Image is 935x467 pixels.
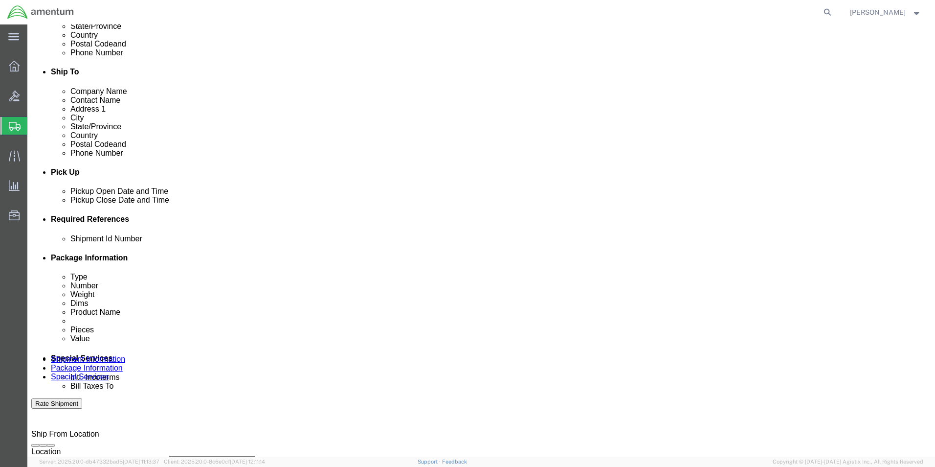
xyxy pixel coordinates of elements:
iframe: FS Legacy Container [27,24,935,457]
span: [DATE] 12:11:14 [230,459,265,465]
span: Client: 2025.20.0-8c6e0cf [164,459,265,465]
span: Marie Morrell [850,7,906,18]
img: logo [7,5,74,20]
span: [DATE] 11:13:37 [123,459,159,465]
button: [PERSON_NAME] [849,6,922,18]
span: Server: 2025.20.0-db47332bad5 [39,459,159,465]
a: Support [418,459,442,465]
a: Feedback [442,459,467,465]
span: Copyright © [DATE]-[DATE] Agistix Inc., All Rights Reserved [773,458,923,466]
